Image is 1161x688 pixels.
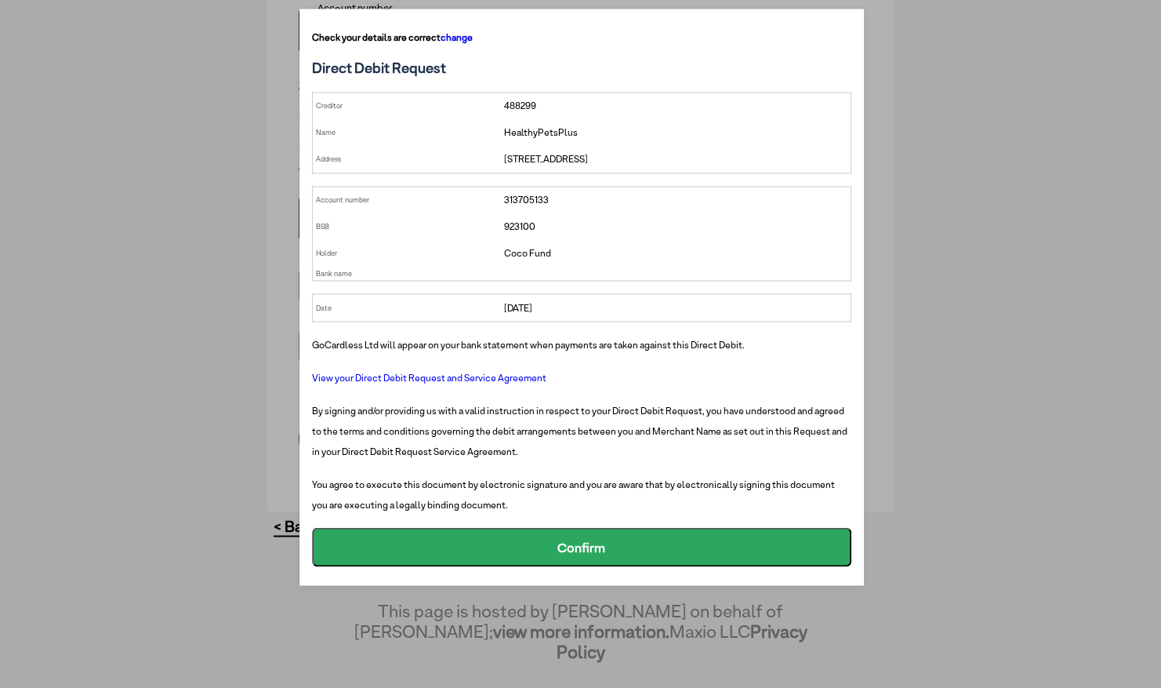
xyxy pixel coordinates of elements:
td: HealthyPetsPlus [500,119,851,146]
td: Account number [312,186,500,213]
td: Bank name [312,267,500,281]
td: Holder [312,240,500,267]
h2: Direct Debit Request [312,60,851,76]
p: By signing and/or providing us with a valid instruction in respect to your Direct Debit Request, ... [312,400,851,461]
td: 488299 [500,92,851,119]
td: 923100 [500,213,851,240]
td: [DATE] [500,293,851,321]
button: Confirm [312,527,851,566]
td: 313705133 [500,186,851,213]
p: Check your details are correct [312,27,851,48]
td: Name [312,119,500,146]
td: [STREET_ADDRESS] [500,146,851,173]
a: View your Direct Debit Request and Service Agreement [312,371,546,383]
p: You agree to execute this document by electronic signature and you are aware that by electronical... [312,474,851,515]
a: change [441,31,473,43]
p: GoCardless Ltd will appear on your bank statement when payments are taken against this Direct Debit. [312,334,851,355]
td: Creditor [312,92,500,119]
td: Address [312,146,500,173]
td: BSB [312,213,500,240]
td: Coco Fund [500,240,851,267]
td: Date [312,293,500,321]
